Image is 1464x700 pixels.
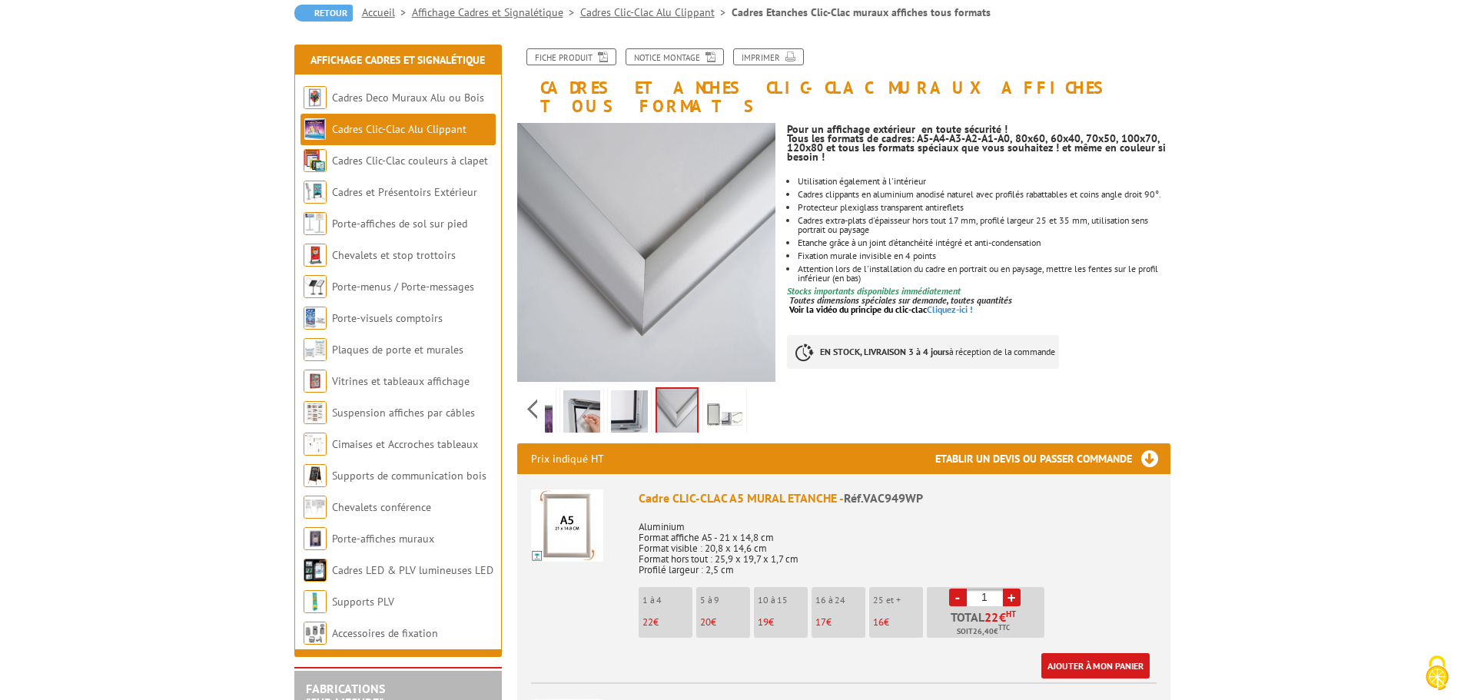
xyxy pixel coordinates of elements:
[1003,589,1021,606] a: +
[304,149,327,172] img: Cadres Clic-Clac couleurs à clapet
[931,611,1044,638] p: Total
[332,280,474,294] a: Porte-menus / Porte-messages
[700,615,711,629] span: 20
[332,406,475,420] a: Suspension affiches par câbles
[798,251,1170,260] li: Fixation murale invisible en 4 points
[304,433,327,456] img: Cimaises et Accroches tableaux
[304,401,327,424] img: Suspension affiches par câbles
[506,48,1182,115] h1: Cadres Etanches Clic-Clac muraux affiches tous formats
[580,5,732,19] a: Cadres Clic-Clac Alu Clippant
[758,595,808,605] p: 10 à 15
[639,511,1157,576] p: Aluminium Format affiche A5 - 21 x 14,8 cm Format visible : 20,8 x 14,6 cm Format hors tout : 25,...
[332,343,463,357] a: Plaques de porte et murales
[332,626,438,640] a: Accessoires de fixation
[1006,609,1016,619] sup: HT
[815,617,865,628] p: €
[758,615,769,629] span: 19
[700,595,750,605] p: 5 à 9
[412,5,580,19] a: Affichage Cadres et Signalétique
[873,615,884,629] span: 16
[332,154,488,168] a: Cadres Clic-Clac couleurs à clapet
[304,527,327,550] img: Porte-affiches muraux
[332,248,456,262] a: Chevalets et stop trottoirs
[873,617,923,628] p: €
[789,294,1012,306] em: Toutes dimensions spéciales sur demande, toutes quantités
[332,437,478,451] a: Cimaises et Accroches tableaux
[787,335,1059,369] p: à réception de la commande
[957,625,1010,638] span: Soit €
[517,123,776,382] img: cadres_aluminium_clic_clac_vac949wp_03_bis.jpg
[787,124,1170,134] p: Pour un affichage extérieur en toute sécurité !
[304,244,327,267] img: Chevalets et stop trottoirs
[332,311,443,325] a: Porte-visuels comptoirs
[787,285,961,297] font: Stocks importants disponibles immédiatement
[732,5,991,20] li: Cadres Etanches Clic-Clac muraux affiches tous formats
[657,389,697,436] img: cadres_aluminium_clic_clac_vac949wp_03_bis.jpg
[304,590,327,613] img: Supports PLV
[999,611,1006,623] span: €
[304,307,327,330] img: Porte-visuels comptoirs
[998,623,1010,632] sup: TTC
[787,134,1170,161] p: Tous les formats de cadres: A5-A4-A3-A2-A1-A0, 80x60, 60x40, 70x50, 100x70, 120x80 et tous les fo...
[526,48,616,65] a: Fiche produit
[304,370,327,393] img: Vitrines et tableaux affichage
[733,48,804,65] a: Imprimer
[531,443,604,474] p: Prix indiqué HT
[984,611,999,623] span: 22
[815,615,826,629] span: 17
[294,5,353,22] a: Retour
[639,489,1157,507] div: Cadre CLIC-CLAC A5 MURAL ETANCHE -
[525,396,539,422] span: Previous
[873,595,923,605] p: 25 et +
[642,615,653,629] span: 22
[362,5,412,19] a: Accueil
[798,177,1170,186] li: Utilisation également à l'intérieur
[798,238,1170,247] li: Etanche grâce à un joint d’étanchéité intégré et anti-condensation
[304,181,327,204] img: Cadres et Présentoirs Extérieur
[642,595,692,605] p: 1 à 4
[304,338,327,361] img: Plaques de porte et murales
[332,563,493,577] a: Cadres LED & PLV lumineuses LED
[789,304,927,315] span: Voir la vidéo du principe du clic-clac
[332,217,467,231] a: Porte-affiches de sol sur pied
[798,216,1170,234] li: Cadres extra-plats d'épaisseur hors tout 17 mm, profilé largeur 25 et 35 mm, utilisation sens por...
[304,86,327,109] img: Cadres Deco Muraux Alu ou Bois
[304,496,327,519] img: Chevalets conférence
[642,617,692,628] p: €
[332,595,394,609] a: Supports PLV
[820,346,949,357] strong: EN STOCK, LIVRAISON 3 à 4 jours
[531,489,603,562] img: Cadre CLIC-CLAC A5 MURAL ETANCHE
[611,390,648,438] img: cadres_aluminium_clic_clac_vac949wp_04_bis.jpg
[798,203,1170,212] li: Protecteur plexiglass transparent antireflets
[563,390,600,438] img: cadres_aluminium_clic_clac_vac949wp_02_bis.jpg
[332,469,486,483] a: Supports de communication bois
[332,500,431,514] a: Chevalets conférence
[332,122,466,136] a: Cadres Clic-Clac Alu Clippant
[935,443,1170,474] h3: Etablir un devis ou passer commande
[1041,653,1150,678] a: Ajouter à mon panier
[815,595,865,605] p: 16 à 24
[798,190,1170,199] li: Cadres clippants en aluminium anodisé naturel avec profilés rabattables et coins angle droit 90°.
[332,374,470,388] a: Vitrines et tableaux affichage
[949,589,967,606] a: -
[332,91,484,105] a: Cadres Deco Muraux Alu ou Bois
[304,559,327,582] img: Cadres LED & PLV lumineuses LED
[758,617,808,628] p: €
[332,532,434,546] a: Porte-affiches muraux
[304,464,327,487] img: Supports de communication bois
[304,622,327,645] img: Accessoires de fixation
[789,304,973,315] a: Voir la vidéo du principe du clic-clacCliquez-ici !
[304,118,327,141] img: Cadres Clic-Clac Alu Clippant
[310,53,485,67] a: Affichage Cadres et Signalétique
[798,264,1170,283] li: Attention lors de l'installation du cadre en portrait ou en paysage, mettre les fentes sur le pro...
[1418,654,1456,692] img: Cookies (fenêtre modale)
[700,617,750,628] p: €
[304,275,327,298] img: Porte-menus / Porte-messages
[304,212,327,235] img: Porte-affiches de sol sur pied
[973,625,994,638] span: 26,40
[1410,648,1464,700] button: Cookies (fenêtre modale)
[626,48,724,65] a: Notice Montage
[706,390,743,438] img: cadre_clic_clac_vac949wp.jpg
[332,185,477,199] a: Cadres et Présentoirs Extérieur
[844,490,923,506] span: Réf.VAC949WP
